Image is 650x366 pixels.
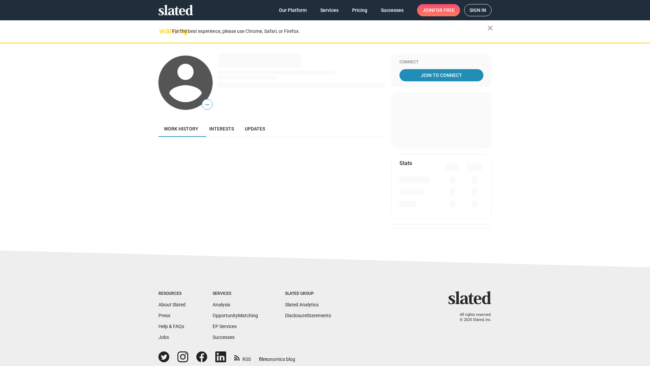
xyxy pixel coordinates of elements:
span: — [202,100,212,109]
span: Our Platform [279,4,307,16]
a: Successes [213,334,235,340]
a: filmonomics blog [259,351,295,363]
p: All rights reserved. © 2025 Slated, Inc. [453,312,492,322]
span: Services [320,4,339,16]
a: RSS [234,352,251,363]
span: Join [422,4,455,16]
a: DisclosureStatements [285,313,331,318]
span: Successes [381,4,404,16]
span: film [259,357,267,362]
a: Successes [375,4,409,16]
span: Interests [209,126,234,131]
div: Slated Group [285,291,331,297]
span: Work history [164,126,198,131]
div: For the best experience, please use Chrome, Safari, or Firefox. [172,27,487,36]
a: Analysis [213,302,230,307]
a: Sign in [464,4,492,16]
div: Services [213,291,258,297]
span: Pricing [352,4,367,16]
div: Resources [158,291,186,297]
a: Slated Analytics [285,302,319,307]
a: Help & FAQs [158,324,184,329]
a: Interests [204,121,239,137]
mat-card-title: Stats [399,160,412,167]
a: Services [315,4,344,16]
a: Pricing [347,4,373,16]
a: Our Platform [274,4,312,16]
a: Jobs [158,334,169,340]
a: About Slated [158,302,186,307]
a: Work history [158,121,204,137]
a: Joinfor free [417,4,460,16]
div: Connect [399,60,483,65]
a: Updates [239,121,270,137]
mat-icon: warning [159,27,167,35]
span: for free [433,4,455,16]
a: OpportunityMatching [213,313,258,318]
a: Press [158,313,170,318]
span: Join To Connect [401,69,482,81]
mat-icon: close [486,24,494,32]
span: Updates [245,126,265,131]
a: Join To Connect [399,69,483,81]
a: EP Services [213,324,237,329]
span: Sign in [470,4,486,16]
